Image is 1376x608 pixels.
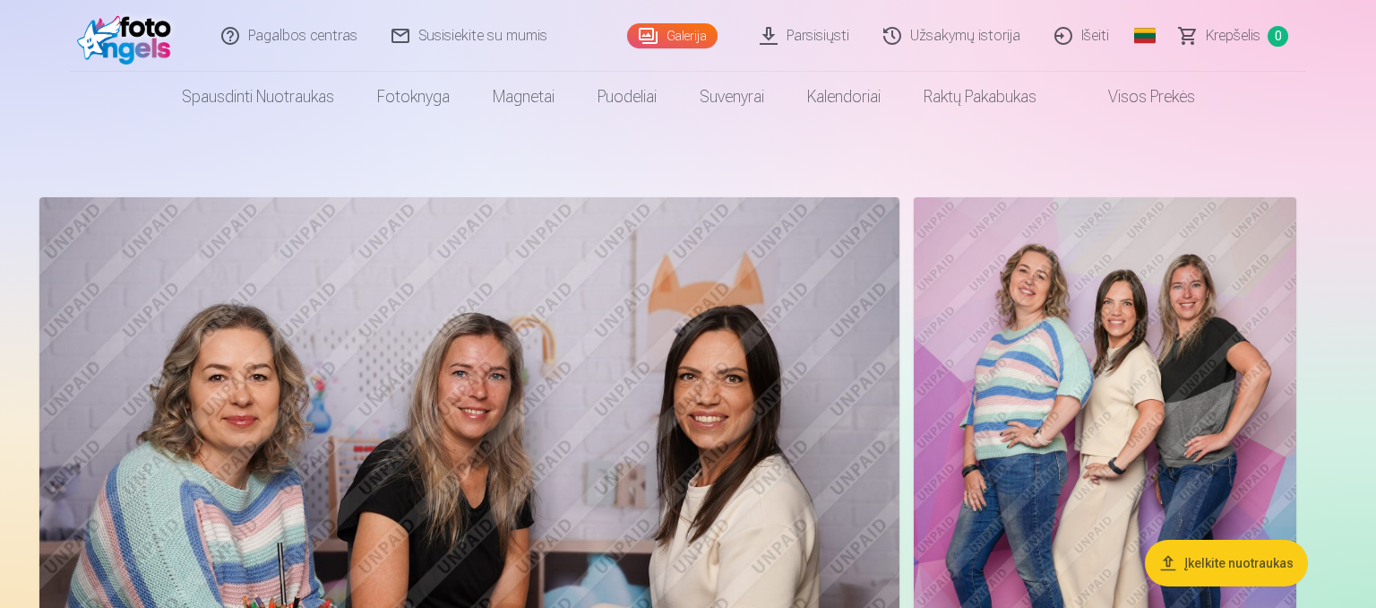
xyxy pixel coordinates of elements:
a: Galerija [627,23,718,48]
a: Suvenyrai [678,72,786,122]
a: Fotoknyga [356,72,471,122]
a: Visos prekės [1058,72,1217,122]
span: Krepšelis [1206,25,1260,47]
img: /fa2 [77,7,180,65]
a: Magnetai [471,72,576,122]
a: Puodeliai [576,72,678,122]
button: Įkelkite nuotraukas [1145,540,1308,586]
span: 0 [1268,26,1288,47]
a: Kalendoriai [786,72,902,122]
a: Spausdinti nuotraukas [160,72,356,122]
a: Raktų pakabukas [902,72,1058,122]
